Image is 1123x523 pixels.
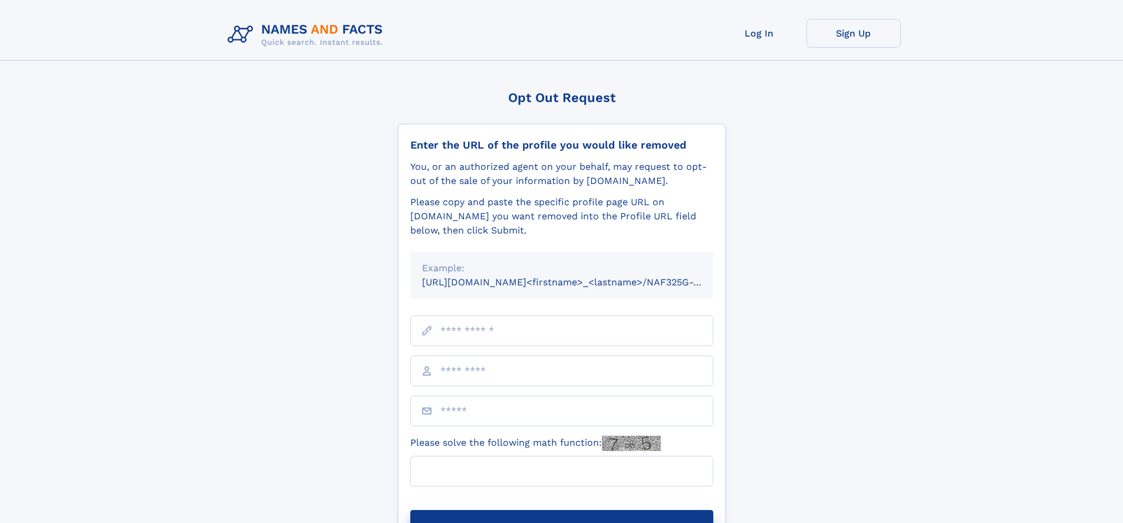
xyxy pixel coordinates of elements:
[410,436,661,451] label: Please solve the following math function:
[410,139,713,152] div: Enter the URL of the profile you would like removed
[410,195,713,238] div: Please copy and paste the specific profile page URL on [DOMAIN_NAME] you want removed into the Pr...
[712,19,806,48] a: Log In
[410,160,713,188] div: You, or an authorized agent on your behalf, may request to opt-out of the sale of your informatio...
[806,19,901,48] a: Sign Up
[422,261,702,275] div: Example:
[398,90,726,105] div: Opt Out Request
[223,19,393,51] img: Logo Names and Facts
[422,277,736,288] small: [URL][DOMAIN_NAME]<firstname>_<lastname>/NAF325G-xxxxxxxx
